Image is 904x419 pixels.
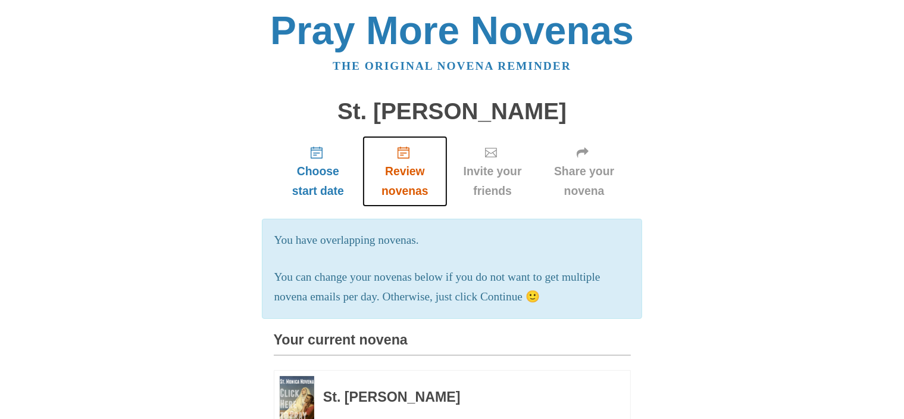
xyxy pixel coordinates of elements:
h3: St. [PERSON_NAME] [323,390,598,405]
a: Pray More Novenas [270,8,634,52]
p: You can change your novenas below if you do not want to get multiple novena emails per day. Other... [274,268,630,307]
span: Review novenas [374,162,435,201]
span: Share your novena [550,162,619,201]
a: Share your novena [538,136,631,207]
a: The original novena reminder [333,60,571,72]
p: You have overlapping novenas. [274,231,630,250]
a: Invite your friends [448,136,538,207]
span: Choose start date [286,162,351,201]
h3: Your current novena [274,333,631,356]
a: Choose start date [274,136,363,207]
a: Review novenas [362,136,447,207]
span: Invite your friends [459,162,526,201]
h1: St. [PERSON_NAME] [274,99,631,125]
